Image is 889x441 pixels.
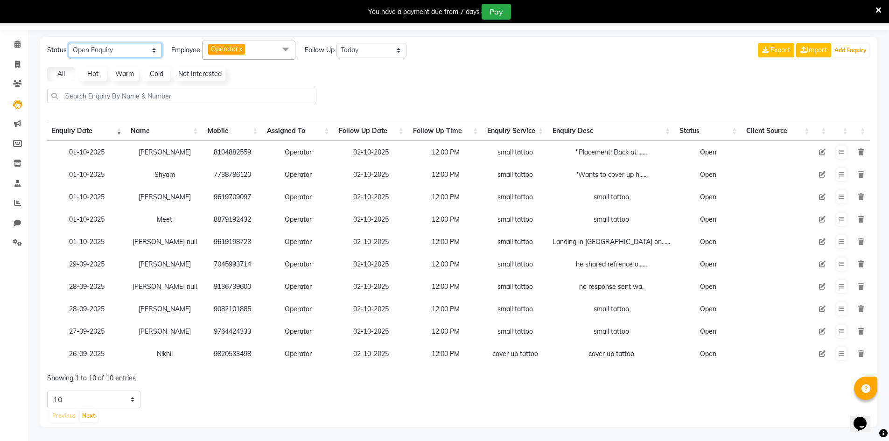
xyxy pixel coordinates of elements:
td: 12:00 PM [408,253,483,275]
td: [PERSON_NAME] [126,186,203,208]
div: small tattoo [553,327,670,336]
td: 7738786120 [203,163,262,186]
td: 12:00 PM [408,298,483,320]
td: small tattoo [483,186,548,208]
span: Status [47,45,67,55]
td: 01-10-2025 [47,186,126,208]
td: small tattoo [483,163,548,186]
a: Not Interested [174,67,225,81]
td: Open [675,320,742,343]
td: [PERSON_NAME] [126,298,203,320]
td: [PERSON_NAME] [126,141,203,163]
td: Open [675,186,742,208]
td: 12:00 PM [408,208,483,231]
td: 9619709097 [203,186,262,208]
td: 12:00 PM [408,343,483,365]
td: 01-10-2025 [47,231,126,253]
td: Meet [126,208,203,231]
th: Client Source: activate to sort column ascending [742,121,814,141]
td: Operator [262,231,334,253]
td: 28-09-2025 [47,298,126,320]
div: no response sent wa. [553,282,670,292]
td: 9619198723 [203,231,262,253]
div: "Wants to cover up h...... [553,170,670,180]
span: Employee [171,45,200,55]
td: 8104882559 [203,141,262,163]
div: "Placement: Back at ...... [553,147,670,157]
div: small tattoo [553,215,670,224]
span: Export [770,46,790,54]
div: he shared refrence o...... [553,259,670,269]
a: Warm [111,67,139,81]
td: 02-10-2025 [334,231,408,253]
td: 12:00 PM [408,163,483,186]
td: Open [675,343,742,365]
span: Follow Up [305,45,335,55]
iframe: chat widget [850,404,880,432]
a: Cold [142,67,170,81]
th: : activate to sort column ascending [814,121,831,141]
input: Search Enquiry By Name & Number [47,89,316,103]
td: 9820533498 [203,343,262,365]
td: [PERSON_NAME] [126,253,203,275]
td: 02-10-2025 [334,208,408,231]
a: Import [796,43,831,57]
td: 02-10-2025 [334,141,408,163]
button: Pay [482,4,511,20]
td: 02-10-2025 [334,275,408,298]
th: Enquiry Date: activate to sort column ascending [47,121,126,141]
td: small tattoo [483,275,548,298]
td: Open [675,163,742,186]
th: Status: activate to sort column ascending [675,121,742,141]
td: Open [675,141,742,163]
td: 12:00 PM [408,320,483,343]
td: 28-09-2025 [47,275,126,298]
td: 9136739600 [203,275,262,298]
td: Operator [262,320,334,343]
td: 02-10-2025 [334,320,408,343]
div: small tattoo [553,192,670,202]
td: 01-10-2025 [47,163,126,186]
td: Open [675,208,742,231]
th: Name: activate to sort column ascending [126,121,203,141]
div: Showing 1 to 10 of 10 entries [47,368,382,383]
button: Export [758,43,794,57]
td: [PERSON_NAME] null [126,231,203,253]
td: Operator [262,163,334,186]
button: Previous [50,409,78,422]
td: 02-10-2025 [334,253,408,275]
td: 29-09-2025 [47,253,126,275]
td: 26-09-2025 [47,343,126,365]
span: Operator [211,45,238,53]
td: Operator [262,275,334,298]
td: small tattoo [483,231,548,253]
th: Follow Up Date: activate to sort column ascending [334,121,408,141]
a: x [238,45,242,53]
td: 12:00 PM [408,141,483,163]
td: small tattoo [483,208,548,231]
td: Open [675,298,742,320]
td: small tattoo [483,141,548,163]
div: cover up tattoo [553,349,670,359]
th: : activate to sort column ascending [852,121,870,141]
button: Add Enquiry [832,44,869,57]
td: 01-10-2025 [47,208,126,231]
th: Enquiry Service : activate to sort column ascending [483,121,548,141]
div: small tattoo [553,304,670,314]
button: Next [80,409,98,422]
div: Landing in [GEOGRAPHIC_DATA] on...... [553,237,670,247]
td: Operator [262,253,334,275]
td: Operator [262,298,334,320]
td: 9764424333 [203,320,262,343]
td: Operator [262,141,334,163]
td: Operator [262,208,334,231]
td: 27-09-2025 [47,320,126,343]
td: 12:00 PM [408,275,483,298]
td: 01-10-2025 [47,141,126,163]
td: small tattoo [483,253,548,275]
td: Open [675,253,742,275]
td: 8879192432 [203,208,262,231]
th: : activate to sort column ascending [831,121,852,141]
td: cover up tattoo [483,343,548,365]
a: Hot [79,67,107,81]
